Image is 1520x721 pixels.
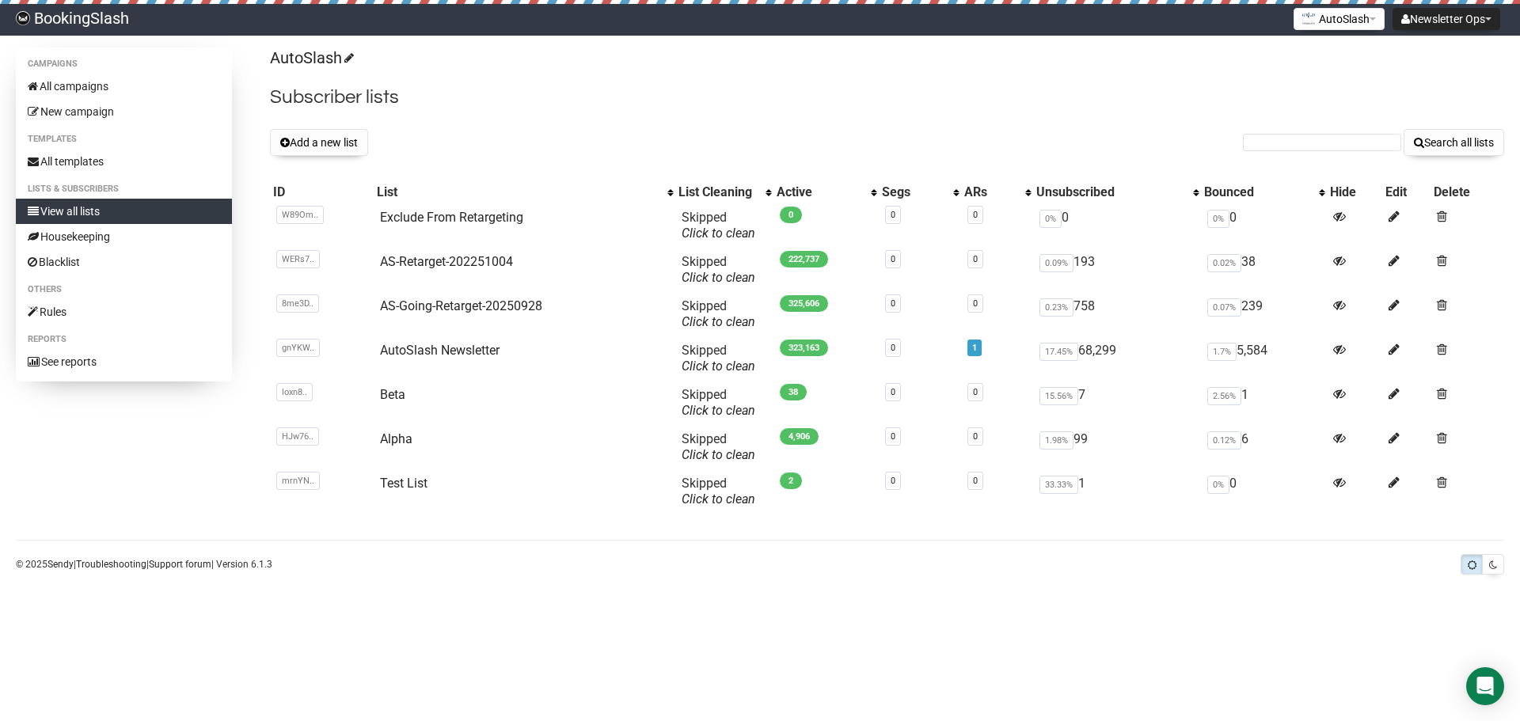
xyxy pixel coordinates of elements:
span: 222,737 [780,251,828,268]
div: Delete [1434,184,1501,200]
a: Click to clean [682,226,755,241]
h2: Subscriber lists [270,83,1504,112]
span: 323,163 [780,340,828,356]
td: 758 [1033,292,1201,336]
a: Click to clean [682,403,755,418]
a: See reports [16,349,232,374]
span: 0 [780,207,802,223]
td: 239 [1201,292,1327,336]
a: Rules [16,299,232,324]
td: 1 [1201,381,1327,425]
td: 1 [1033,469,1201,514]
a: 0 [891,298,895,309]
button: AutoSlash [1294,8,1385,30]
a: Blacklist [16,249,232,275]
div: ARs [964,184,1017,200]
a: 0 [973,431,978,442]
div: List [377,184,659,200]
a: View all lists [16,199,232,224]
td: 193 [1033,248,1201,292]
span: 2 [780,472,802,489]
a: Click to clean [682,447,755,462]
td: 6 [1201,425,1327,469]
a: Support forum [149,559,211,570]
span: mrnYN.. [276,472,320,490]
span: Skipped [682,298,755,329]
span: 0.12% [1207,431,1241,450]
div: ID [273,184,370,200]
div: Active [777,184,863,200]
a: 0 [891,210,895,220]
a: AS-Going-Retarget-20250928 [380,298,542,313]
div: List Cleaning [678,184,758,200]
a: Alpha [380,431,412,446]
div: Hide [1330,184,1380,200]
span: Skipped [682,476,755,507]
a: New campaign [16,99,232,124]
a: 0 [973,476,978,486]
a: Test List [380,476,427,491]
th: Active: No sort applied, activate to apply an ascending sort [773,181,879,203]
span: HJw76.. [276,427,319,446]
li: Lists & subscribers [16,180,232,199]
span: 0% [1039,210,1062,228]
span: 15.56% [1039,387,1078,405]
span: 325,606 [780,295,828,312]
th: Edit: No sort applied, sorting is disabled [1382,181,1430,203]
a: 0 [973,210,978,220]
a: 0 [891,431,895,442]
span: 4,906 [780,428,819,445]
th: ID: No sort applied, sorting is disabled [270,181,374,203]
button: Add a new list [270,129,368,156]
td: 0 [1201,203,1327,248]
th: Unsubscribed: No sort applied, activate to apply an ascending sort [1033,181,1201,203]
button: Search all lists [1404,129,1504,156]
li: Others [16,280,232,299]
td: 5,584 [1201,336,1327,381]
a: All campaigns [16,74,232,99]
th: Delete: No sort applied, sorting is disabled [1431,181,1504,203]
a: Exclude From Retargeting [380,210,523,225]
span: Skipped [682,431,755,462]
div: Segs [882,184,944,200]
th: Segs: No sort applied, activate to apply an ascending sort [879,181,960,203]
span: 0.07% [1207,298,1241,317]
th: Hide: No sort applied, sorting is disabled [1327,181,1383,203]
a: 1 [972,343,977,353]
span: 0% [1207,210,1229,228]
a: 0 [891,476,895,486]
a: AutoSlash Newsletter [380,343,500,358]
span: 0% [1207,476,1229,494]
a: Sendy [47,559,74,570]
img: 79e34ab682fc1f0327fad1ef1844de1c [16,11,30,25]
a: Housekeeping [16,224,232,249]
span: 2.56% [1207,387,1241,405]
button: Newsletter Ops [1393,8,1500,30]
span: 0.23% [1039,298,1073,317]
span: Skipped [682,254,755,285]
a: AutoSlash [270,48,351,67]
div: Open Intercom Messenger [1466,667,1504,705]
span: 17.45% [1039,343,1078,361]
li: Templates [16,130,232,149]
li: Reports [16,330,232,349]
span: 0.09% [1039,254,1073,272]
span: W89Om.. [276,206,324,224]
td: 38 [1201,248,1327,292]
img: 1.png [1302,12,1315,25]
span: 1.7% [1207,343,1237,361]
span: WERs7.. [276,250,320,268]
th: Bounced: No sort applied, activate to apply an ascending sort [1201,181,1327,203]
span: 38 [780,384,807,400]
a: 0 [973,387,978,397]
a: 0 [891,254,895,264]
td: 0 [1201,469,1327,514]
a: Beta [380,387,405,402]
span: 33.33% [1039,476,1078,494]
span: loxn8.. [276,383,313,401]
td: 7 [1033,381,1201,425]
a: Click to clean [682,270,755,285]
a: Click to clean [682,359,755,374]
a: AS-Retarget-202251004 [380,254,513,269]
a: Click to clean [682,314,755,329]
